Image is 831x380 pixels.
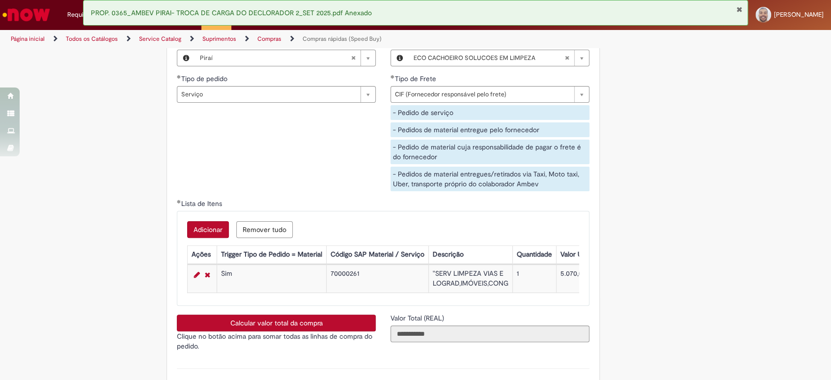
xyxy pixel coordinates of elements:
[390,314,446,322] span: Somente leitura - Valor Total (REAL)
[181,74,229,83] span: Tipo de pedido
[559,50,574,66] abbr: Limpar campo Fornecedor
[181,199,224,208] span: Lista de Itens
[200,50,351,66] span: Piraí
[395,74,438,83] span: Tipo de Frete
[303,35,382,43] a: Compras rápidas (Speed Buy)
[391,50,409,66] button: Fornecedor , Visualizar este registro ECO CACHOEIRO SOLUCOES EM LIMPEZA
[556,246,606,264] th: Valor Unitário
[390,105,589,120] div: - Pedido de serviço
[556,265,606,293] td: 5.070,00
[195,50,375,66] a: PiraíLimpar campo Planta
[390,325,589,342] input: Valor Total (REAL)
[257,35,281,43] a: Compras
[177,75,181,79] span: Obrigatório Preenchido
[181,87,356,102] span: Serviço
[395,87,569,102] span: CIF (Fornecedor responsável pelo frete)
[346,50,360,66] abbr: Limpar campo Planta
[236,221,293,238] button: Remove all rows for Lista de Itens
[390,167,589,191] div: - Pedidos de material entregues/retirados via Taxi, Moto taxi, Uber, transporte próprio do colabo...
[428,265,512,293] td: "SERV LIMPEZA VIAS E LOGRAD,IMÓVEIS,CONG
[91,8,372,17] span: PROP. 0365_AMBEV PIRAI- TROCA DE CARGA DO DECLORADOR 2_SET 2025.pdf Anexado
[177,331,376,351] p: Clique no botão acima para somar todas as linhas de compra do pedido.
[67,10,102,20] span: Requisições
[187,221,229,238] button: Add a row for Lista de Itens
[192,269,202,281] a: Editar Linha 1
[326,246,428,264] th: Código SAP Material / Serviço
[177,200,181,204] span: Obrigatório Preenchido
[66,35,118,43] a: Todos os Catálogos
[202,269,213,281] a: Remover linha 1
[390,122,589,137] div: - Pedidos de material entregue pelo fornecedor
[11,35,45,43] a: Página inicial
[177,315,376,331] button: Calcular valor total da compra
[7,30,547,48] ul: Trilhas de página
[202,35,236,43] a: Suprimentos
[139,35,181,43] a: Service Catalog
[187,246,217,264] th: Ações
[512,265,556,293] td: 1
[736,5,743,13] button: Fechar Notificação
[390,313,446,323] label: Somente leitura - Valor Total (REAL)
[428,246,512,264] th: Descrição
[390,140,589,164] div: - Pedido de material cuja responsabilidade de pagar o frete é do fornecedor
[217,265,326,293] td: Sim
[774,10,824,19] span: [PERSON_NAME]
[512,246,556,264] th: Quantidade
[326,265,428,293] td: 70000261
[1,5,52,25] img: ServiceNow
[177,50,195,66] button: Planta, Visualizar este registro Piraí
[390,75,395,79] span: Obrigatório Preenchido
[414,50,564,66] span: ECO CACHOEIRO SOLUCOES EM LIMPEZA
[217,246,326,264] th: Trigger Tipo de Pedido = Material
[409,50,589,66] a: ECO CACHOEIRO SOLUCOES EM LIMPEZALimpar campo Fornecedor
